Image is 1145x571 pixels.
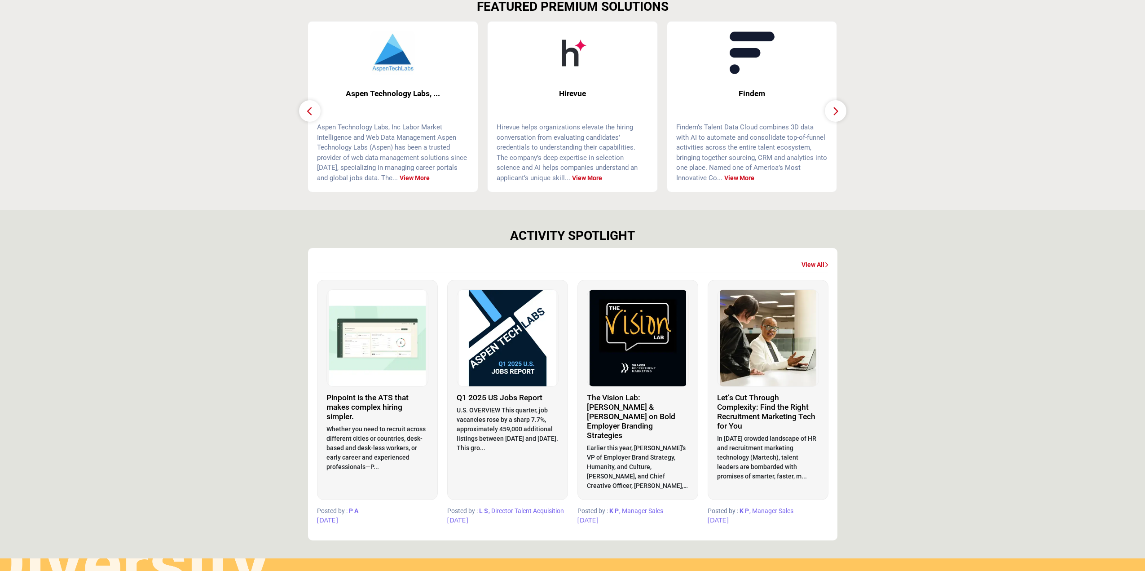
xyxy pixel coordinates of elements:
h2: ACTIVITY SPOTLIGHT [510,228,635,243]
img: Hirevue [550,31,595,75]
span: [DATE] [317,517,338,524]
p: Findem’s Talent Data Cloud combines 3D data with AI to automate and consolidate top-of-funnel act... [676,122,828,183]
p: Earlier this year, [PERSON_NAME]'s VP of Employer Brand Strategy, Humanity, and Culture, [PERSON_... [587,443,689,491]
h3: Q1 2025 US Jobs Report [457,393,559,403]
span: Hirevue [501,88,644,99]
p: Posted by : [317,506,438,516]
span: ... [392,174,398,182]
img: Aspen Technology Labs, Inc. [370,31,415,75]
span: , Director Talent Acquisition [489,507,564,514]
h3: The Vision Lab: [PERSON_NAME] & [PERSON_NAME] on Bold Employer Branding Strategies [587,393,689,440]
span: Findem [681,88,824,99]
h3: Let’s Cut Through Complexity: Find the Right Recruitment Marketing Tech for You [717,393,819,431]
span: [DATE] [447,517,468,524]
span: K [740,507,744,514]
img: Findem [730,31,775,75]
span: ... [565,174,570,182]
span: , Manager Sales [749,507,793,514]
span: A [354,507,358,514]
b: Aspen Technology Labs, Inc. [321,82,464,106]
b: Findem [681,82,824,106]
b: Hirevue [501,82,644,106]
img: Logo of Shaker Recruitment Marketing, click to view details [718,290,819,386]
p: U.S. OVERVIEW This quarter, job vacancies rose by a sharp 7.7%, approximately 459,000 additional ... [457,406,559,453]
p: Hirevue helps organizations elevate the hiring conversation from evaluating candidates’ credentia... [497,122,648,183]
p: In [DATE] crowded landscape of HR and recruitment marketing technology (Martech), talent leaders ... [717,434,819,481]
span: , Manager Sales [619,507,663,514]
a: View More [400,174,430,181]
span: P [615,507,619,514]
span: P [745,507,749,514]
span: S [484,507,488,514]
a: Findem [667,82,837,106]
a: Aspen Technology Labs, ... [308,82,478,106]
p: Posted by : [708,506,828,516]
img: Logo of Aspen Technology Labs, Inc., click to view details [457,290,558,386]
a: View All [801,261,828,270]
span: K [609,507,613,514]
img: Logo of Pinpoint ATS, click to view details [327,290,428,386]
span: P [349,507,353,514]
h3: Pinpoint is the ATS that makes complex hiring simpler. [326,393,428,421]
img: Logo of Shaker Recruitment Marketing, click to view details [587,290,688,386]
a: View More [724,174,754,181]
p: Posted by : [577,506,698,516]
span: L [479,507,483,514]
a: Hirevue [488,82,657,106]
a: View More [572,174,602,181]
p: Aspen Technology Labs, Inc Labor Market Intelligence and Web Data Management Aspen Technology Lab... [317,122,469,183]
span: [DATE] [577,517,599,524]
span: ... [717,174,722,182]
span: [DATE] [708,517,729,524]
p: Whether you need to recruit across different cities or countries, desk-based and desk-less worker... [326,425,428,472]
span: Aspen Technology Labs, ... [321,88,464,99]
p: Posted by : [447,506,568,516]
